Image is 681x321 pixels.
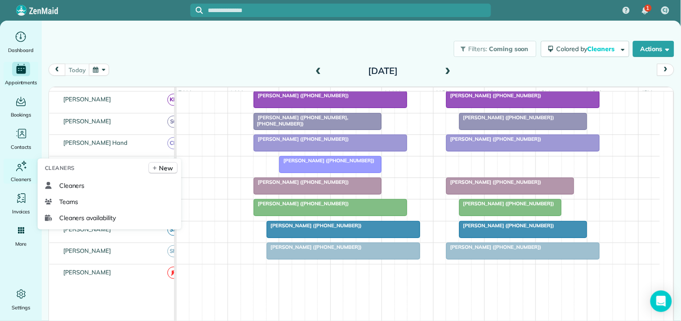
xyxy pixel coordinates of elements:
span: [PERSON_NAME] ([PHONE_NUMBER]) [446,92,542,99]
span: 11am [382,89,402,96]
span: 10am [331,89,351,96]
button: Focus search [190,7,203,14]
span: [PERSON_NAME] [62,247,113,254]
h2: [DATE] [327,66,439,76]
span: Invoices [12,207,30,216]
a: Dashboard [4,30,38,55]
span: Cleaners [588,45,616,53]
span: [PERSON_NAME] ([PHONE_NUMBER]) [253,200,349,207]
a: Bookings [4,94,38,119]
a: Teams [41,194,178,210]
span: [PERSON_NAME] ([PHONE_NUMBER], [PHONE_NUMBER]) [253,114,348,127]
span: 1 [646,4,650,12]
span: Cleaners [59,181,85,190]
span: [PERSON_NAME] ([PHONE_NUMBER]) [253,92,349,99]
div: 1 unread notifications [636,1,655,21]
span: [PERSON_NAME] ([PHONE_NUMBER]) [253,136,349,142]
span: [PERSON_NAME] ([PHONE_NUMBER]) [266,222,362,229]
svg: Focus search [196,7,203,14]
span: [PERSON_NAME] [62,95,113,103]
span: Coming soon [489,45,529,53]
a: Settings [4,287,38,312]
span: [PERSON_NAME] ([PHONE_NUMBER]) [253,179,349,185]
button: Colored byCleaners [541,41,629,57]
span: Contacts [11,143,31,152]
span: KD [167,94,180,106]
span: More [15,239,26,248]
div: Open Intercom Messenger [650,291,672,312]
span: [PERSON_NAME] ([PHONE_NUMBER]) [459,114,555,121]
span: Dashboard [8,46,34,55]
span: Filters: [469,45,488,53]
button: next [657,64,674,76]
button: today [65,64,89,76]
span: Cleaners availability [59,213,116,222]
span: 12pm [434,89,453,96]
span: SA [167,224,180,236]
span: Cleaners [45,164,75,173]
span: Appointments [5,78,37,87]
span: 3pm [588,89,603,96]
span: Cleaners [11,175,31,184]
span: [PERSON_NAME] [62,117,113,125]
button: prev [48,64,66,76]
a: New [149,162,178,174]
span: 7am [176,89,193,96]
span: Settings [12,303,31,312]
span: 1pm [485,89,501,96]
span: CJ [663,7,668,14]
button: Actions [633,41,674,57]
a: Contacts [4,126,38,152]
span: [PERSON_NAME] ([PHONE_NUMBER]) [459,200,555,207]
span: 8am [228,89,245,96]
span: [PERSON_NAME] ([PHONE_NUMBER]) [279,157,375,164]
span: JP [167,267,180,279]
span: Colored by [557,45,618,53]
span: CH [167,137,180,149]
span: [PERSON_NAME] Hand [62,139,129,146]
span: [PERSON_NAME] ([PHONE_NUMBER]) [266,244,362,250]
span: New [159,164,173,173]
span: [PERSON_NAME] [62,226,113,233]
a: Appointments [4,62,38,87]
span: [PERSON_NAME] ([PHONE_NUMBER]) [446,136,542,142]
a: Cleaners [41,178,178,194]
span: [PERSON_NAME] ([PHONE_NUMBER]) [446,179,542,185]
span: Bookings [11,110,31,119]
span: [PERSON_NAME] [62,269,113,276]
a: Invoices [4,191,38,216]
span: 2pm [536,89,552,96]
a: Cleaners [4,159,38,184]
span: SC [167,116,180,128]
span: SM [167,245,180,257]
a: Cleaners availability [41,210,178,226]
span: [PERSON_NAME] ([PHONE_NUMBER]) [459,222,555,229]
span: 4pm [639,89,655,96]
span: Teams [59,197,78,206]
span: [PERSON_NAME] ([PHONE_NUMBER]) [446,244,542,250]
span: 9am [279,89,296,96]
